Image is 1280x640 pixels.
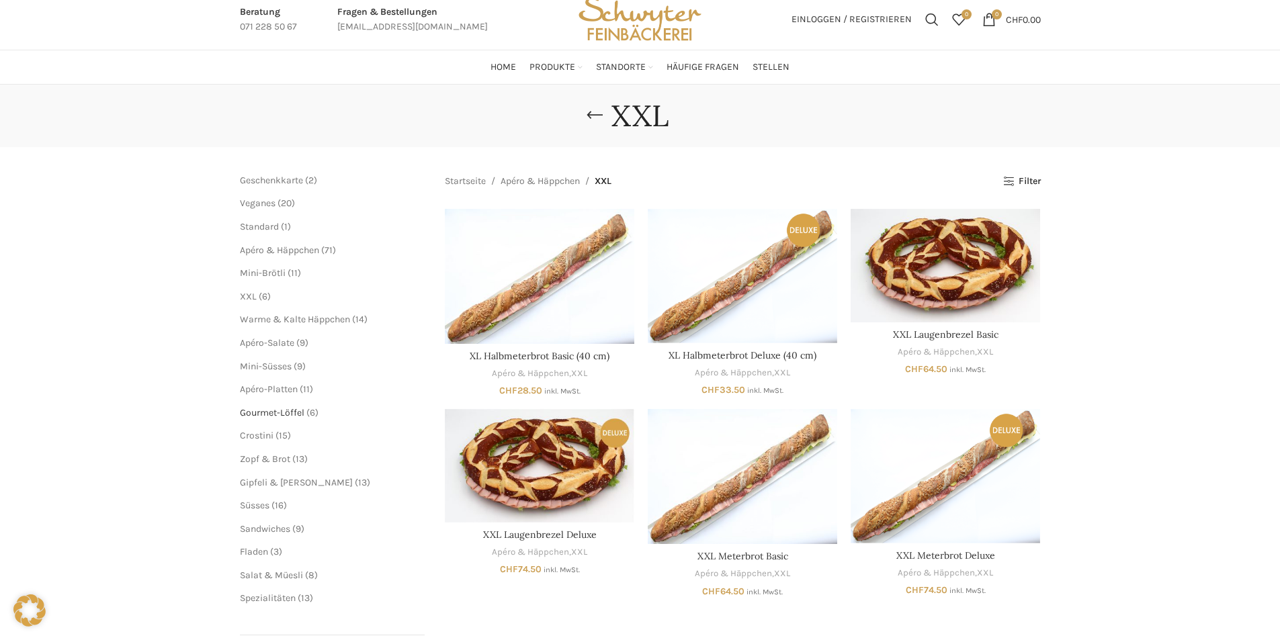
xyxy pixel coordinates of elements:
[492,367,569,380] a: Apéro & Häppchen
[240,197,275,209] a: Veganes
[702,586,744,597] bdi: 64.50
[906,584,924,596] span: CHF
[284,221,288,232] span: 1
[977,346,993,359] a: XXL
[571,367,587,380] a: XXL
[240,267,286,279] span: Mini-Brötli
[240,5,297,35] a: Infobox link
[240,337,294,349] a: Apéro-Salate
[310,407,315,418] span: 6
[303,383,310,395] span: 11
[296,523,301,535] span: 9
[792,15,912,24] span: Einloggen / Registrieren
[898,346,975,359] a: Apéro & Häppchen
[898,567,975,580] a: Apéro & Häppchen
[325,244,333,256] span: 71
[490,54,516,81] a: Home
[291,267,298,279] span: 11
[1006,13,1041,25] bdi: 0.00
[695,367,772,379] a: Apéro & Häppchen
[949,365,986,374] small: inkl. MwSt.
[358,477,367,488] span: 13
[746,588,783,596] small: inkl. MwSt.
[747,386,783,395] small: inkl. MwSt.
[233,54,1048,81] div: Main navigation
[701,384,745,396] bdi: 33.50
[240,430,273,441] a: Crostini
[976,6,1048,33] a: 0 CHF0.00
[851,209,1040,322] a: XXL Laugenbrezel Basic
[774,567,790,580] a: XXL
[445,174,611,189] nav: Breadcrumb
[648,209,837,342] a: XL Halbmeterbrot Deluxe (40 cm)
[470,350,609,362] a: XL Halbmeterbrot Basic (40 cm)
[499,385,542,396] bdi: 28.50
[905,363,947,375] bdi: 64.50
[240,175,303,186] span: Geschenkkarte
[240,383,298,395] a: Apéro-Platten
[893,328,998,340] a: XXL Laugenbrezel Basic
[483,529,597,541] a: XXL Laugenbrezel Deluxe
[753,61,790,74] span: Stellen
[240,453,290,465] span: Zopf & Brot
[308,569,314,581] span: 8
[240,477,353,488] a: Gipfeli & [PERSON_NAME]
[240,314,350,325] a: Warme & Kalte Häppchen
[785,6,919,33] a: Einloggen / Registrieren
[240,361,292,372] span: Mini-Süsses
[492,546,569,559] a: Apéro & Häppchen
[949,586,986,595] small: inkl. MwSt.
[500,563,542,575] bdi: 74.50
[1003,176,1040,187] a: Filter
[240,291,257,302] a: XXL
[240,592,296,604] a: Spezialitäten
[275,500,284,511] span: 16
[240,546,268,557] span: Fladen
[273,546,279,557] span: 3
[851,409,1040,543] a: XXL Meterbrot Deluxe
[669,349,816,361] a: XL Halbmeterbrot Deluxe (40 cm)
[240,221,279,232] a: Standard
[529,54,583,81] a: Produkte
[279,430,288,441] span: 15
[240,500,269,511] a: Süsses
[308,175,314,186] span: 2
[695,567,772,580] a: Apéro & Häppchen
[702,586,720,597] span: CHF
[753,54,790,81] a: Stellen
[529,61,575,74] span: Produkte
[355,314,364,325] span: 14
[851,567,1040,580] div: ,
[648,409,837,544] a: XXL Meterbrot Basic
[945,6,972,33] div: Meine Wunschliste
[544,565,580,574] small: inkl. MwSt.
[774,367,790,379] a: XXL
[301,592,310,604] span: 13
[240,523,290,535] a: Sandwiches
[919,6,945,33] a: Suchen
[701,384,720,396] span: CHF
[240,244,319,256] a: Apéro & Häppchen
[596,61,646,74] span: Standorte
[571,546,587,559] a: XXL
[977,567,993,580] a: XXL
[445,409,634,522] a: XXL Laugenbrezel Deluxe
[667,61,739,74] span: Häufige Fragen
[281,197,292,209] span: 20
[1006,13,1023,25] span: CHF
[905,363,923,375] span: CHF
[896,549,995,561] a: XXL Meterbrot Deluxe
[596,54,653,81] a: Standorte
[490,61,516,74] span: Home
[240,407,304,418] a: Gourmet-Löffel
